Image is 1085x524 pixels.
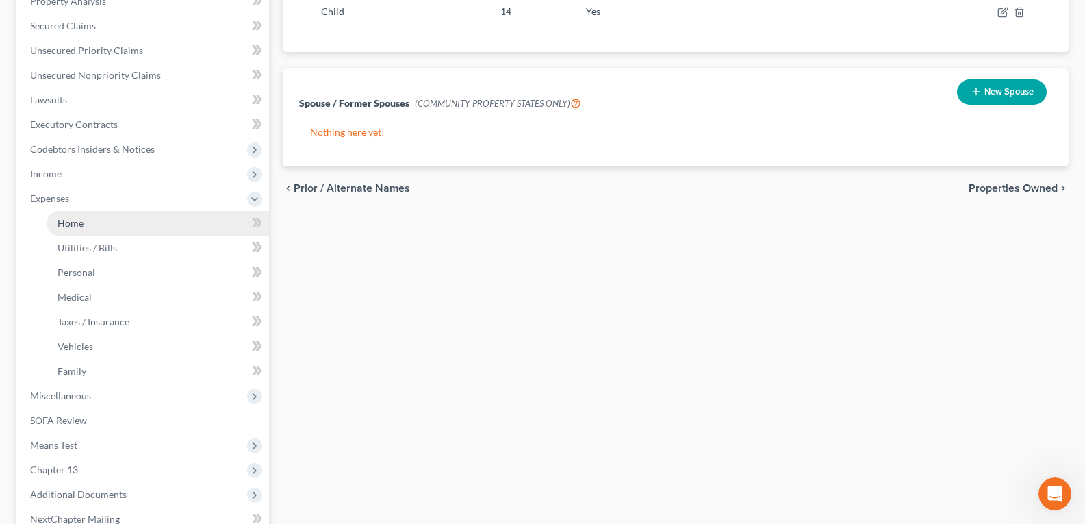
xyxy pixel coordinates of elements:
[283,183,410,194] button: chevron_left Prior / Alternate Names
[30,69,161,81] span: Unsecured Nonpriority Claims
[47,260,269,285] a: Personal
[11,108,225,279] div: In observance of[DATE],the NextChapter team will be out of office on[DATE]. Our team will be unav...
[21,419,32,430] button: Emoji picker
[87,419,98,430] button: Start recording
[283,183,294,194] i: chevron_left
[957,79,1047,105] button: New Spouse
[1038,477,1071,510] iframe: Intercom live chat
[47,211,269,236] a: Home
[22,217,185,242] a: Help Center
[58,340,93,352] span: Vehicles
[30,118,118,130] span: Executory Contracts
[47,285,269,310] a: Medical
[39,8,61,29] img: Profile image for Emma
[47,334,269,359] a: Vehicles
[58,242,117,253] span: Utilities / Bills
[294,183,410,194] span: Prior / Alternate Names
[30,192,69,204] span: Expenses
[30,488,127,500] span: Additional Documents
[30,464,78,475] span: Chapter 13
[240,5,265,30] div: Close
[102,116,142,127] b: [DATE],
[30,414,87,426] span: SOFA Review
[969,183,1069,194] button: Properties Owned chevron_right
[34,143,70,154] b: [DATE]
[34,197,70,208] b: [DATE]
[30,143,155,155] span: Codebtors Insiders & Notices
[58,316,129,327] span: Taxes / Insurance
[19,38,269,63] a: Unsecured Priority Claims
[30,439,77,451] span: Means Test
[58,266,95,278] span: Personal
[22,216,214,270] div: We encourage you to use the to answer any questions and we will respond to any unanswered inquiri...
[58,217,84,229] span: Home
[1058,183,1069,194] i: chevron_right
[58,365,86,377] span: Family
[43,419,54,430] button: Gif picker
[235,414,257,436] button: Send a message…
[969,183,1058,194] span: Properties Owned
[47,359,269,384] a: Family
[310,125,1041,139] p: Nothing here yet!
[30,20,96,32] span: Secured Claims
[11,108,263,309] div: Emma says…
[19,88,269,112] a: Lawsuits
[30,45,143,56] span: Unsecured Priority Claims
[214,5,240,32] button: Home
[19,14,269,38] a: Secured Claims
[66,17,164,31] p: Active in the last 15m
[30,94,67,105] span: Lawsuits
[66,7,155,17] h1: [PERSON_NAME]
[299,97,409,109] span: Spouse / Former Spouses
[58,291,92,303] span: Medical
[19,63,269,88] a: Unsecured Nonpriority Claims
[30,390,91,401] span: Miscellaneous
[19,112,269,137] a: Executory Contracts
[22,282,129,290] div: [PERSON_NAME] • [DATE]
[47,310,269,334] a: Taxes / Insurance
[415,98,581,109] span: (COMMUNITY PROPERTY STATES ONLY)
[47,236,269,260] a: Utilities / Bills
[19,408,269,433] a: SOFA Review
[12,390,262,414] textarea: Message…
[65,419,76,430] button: Upload attachment
[9,5,35,32] button: go back
[22,116,214,210] div: In observance of the NextChapter team will be out of office on . Our team will be unavailable for...
[30,168,62,179] span: Income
